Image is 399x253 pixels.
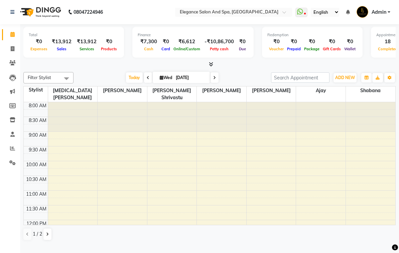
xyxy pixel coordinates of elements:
[343,38,357,46] div: ₹0
[28,75,51,80] span: Filter Stylist
[33,231,42,238] span: 1 / 2
[172,38,202,46] div: ₹6,612
[335,75,355,80] span: ADD NEW
[237,38,248,46] div: ₹0
[99,38,119,46] div: ₹0
[29,38,49,46] div: ₹0
[27,117,48,124] div: 8:30 AM
[302,47,321,51] span: Package
[267,47,285,51] span: Voucher
[321,38,343,46] div: ₹0
[55,47,68,51] span: Sales
[27,132,48,139] div: 9:00 AM
[376,38,399,46] div: 18
[271,72,329,83] input: Search Appointment
[321,47,343,51] span: Gift Cards
[197,86,246,95] span: [PERSON_NAME]
[147,86,197,102] span: [PERSON_NAME] Shrivastu
[48,86,98,102] span: [MEDICAL_DATA][PERSON_NAME]
[343,47,357,51] span: Wallet
[25,205,48,212] div: 11:30 AM
[138,38,160,46] div: ₹7,300
[285,38,302,46] div: ₹0
[142,47,155,51] span: Cash
[25,191,48,198] div: 11:00 AM
[160,38,172,46] div: ₹0
[25,161,48,168] div: 10:00 AM
[29,47,49,51] span: Expenses
[25,176,48,183] div: 10:30 AM
[27,102,48,109] div: 8:00 AM
[126,72,143,83] span: Today
[24,86,48,93] div: Stylist
[98,86,147,95] span: [PERSON_NAME]
[376,47,399,51] span: Completed
[174,73,207,83] input: 2025-09-03
[296,86,346,95] span: Ajay
[237,47,248,51] span: Due
[49,38,74,46] div: ₹13,912
[208,47,230,51] span: Petty cash
[371,226,392,246] iframe: chat widget
[74,3,103,21] b: 08047224946
[202,38,237,46] div: -₹10,86,700
[29,32,119,38] div: Total
[160,47,172,51] span: Card
[99,47,119,51] span: Products
[78,47,96,51] span: Services
[25,220,48,227] div: 12:00 PM
[172,47,202,51] span: Online/Custom
[267,32,357,38] div: Redemption
[158,75,174,80] span: Wed
[357,6,368,18] img: Admin
[285,47,302,51] span: Prepaid
[74,38,99,46] div: ₹13,912
[27,146,48,153] div: 9:30 AM
[247,86,296,95] span: [PERSON_NAME]
[346,86,395,95] span: Shabana
[267,38,285,46] div: ₹0
[138,32,248,38] div: Finance
[372,9,386,16] span: Admin
[334,73,357,82] button: ADD NEW
[17,3,63,21] img: logo
[302,38,321,46] div: ₹0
